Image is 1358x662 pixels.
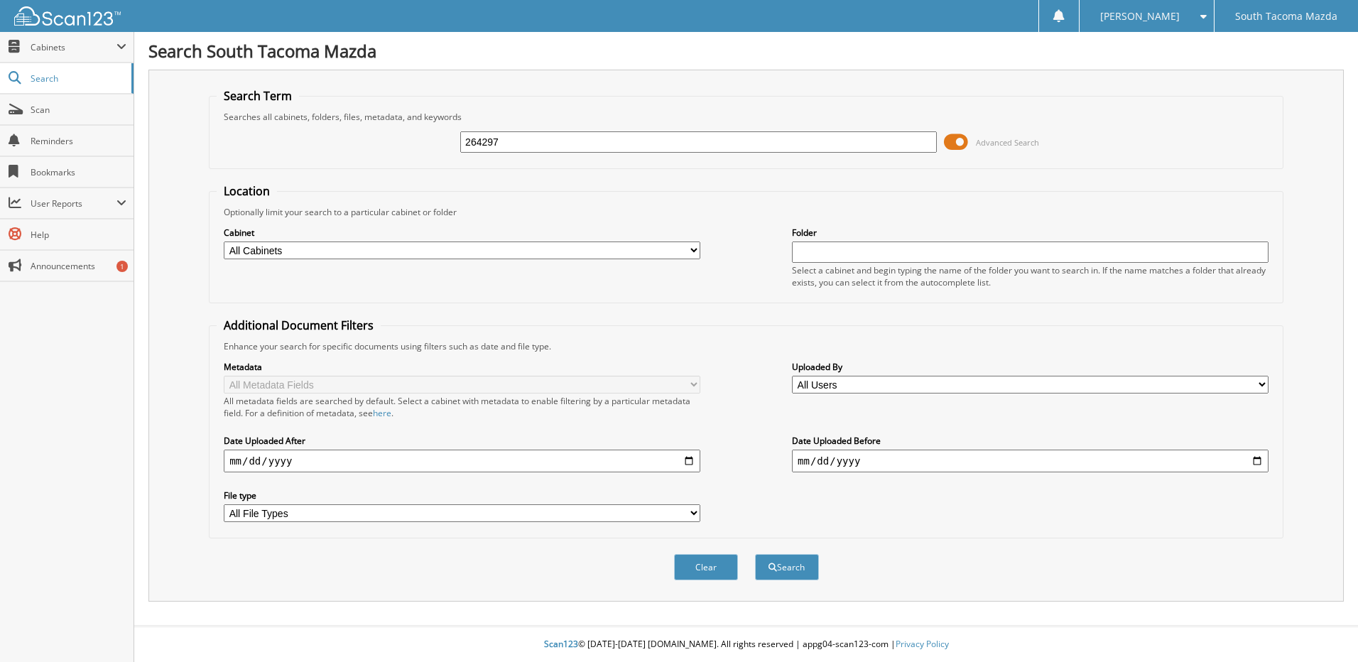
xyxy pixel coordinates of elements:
[896,638,949,650] a: Privacy Policy
[14,6,121,26] img: scan123-logo-white.svg
[224,227,700,239] label: Cabinet
[31,41,116,53] span: Cabinets
[1287,594,1358,662] iframe: Chat Widget
[217,318,381,333] legend: Additional Document Filters
[31,72,124,85] span: Search
[31,229,126,241] span: Help
[217,88,299,104] legend: Search Term
[1235,12,1337,21] span: South Tacoma Mazda
[544,638,578,650] span: Scan123
[224,395,700,419] div: All metadata fields are searched by default. Select a cabinet with metadata to enable filtering b...
[31,104,126,116] span: Scan
[217,183,277,199] legend: Location
[31,260,126,272] span: Announcements
[976,137,1039,148] span: Advanced Search
[31,135,126,147] span: Reminders
[792,264,1269,288] div: Select a cabinet and begin typing the name of the folder you want to search in. If the name match...
[224,450,700,472] input: start
[755,554,819,580] button: Search
[792,450,1269,472] input: end
[116,261,128,272] div: 1
[674,554,738,580] button: Clear
[134,627,1358,662] div: © [DATE]-[DATE] [DOMAIN_NAME]. All rights reserved | appg04-scan123-com |
[792,361,1269,373] label: Uploaded By
[217,206,1276,218] div: Optionally limit your search to a particular cabinet or folder
[217,111,1276,123] div: Searches all cabinets, folders, files, metadata, and keywords
[217,340,1276,352] div: Enhance your search for specific documents using filters such as date and file type.
[373,407,391,419] a: here
[224,361,700,373] label: Metadata
[792,435,1269,447] label: Date Uploaded Before
[224,435,700,447] label: Date Uploaded After
[31,197,116,210] span: User Reports
[792,227,1269,239] label: Folder
[148,39,1344,63] h1: Search South Tacoma Mazda
[1100,12,1180,21] span: [PERSON_NAME]
[31,166,126,178] span: Bookmarks
[224,489,700,501] label: File type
